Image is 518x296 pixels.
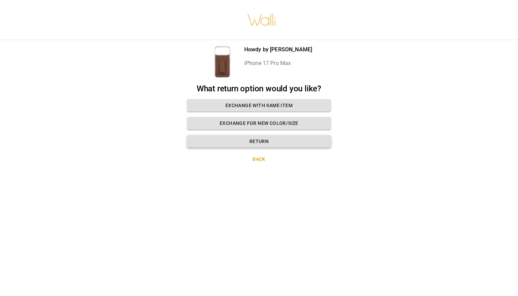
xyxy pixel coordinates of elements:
[187,84,331,94] h2: What return option would you like?
[244,59,312,67] p: iPhone 17 Pro Max
[187,153,331,166] button: Back
[187,117,331,130] button: Exchange for new color/size
[247,5,276,35] img: walli-inc.myshopify.com
[187,99,331,112] button: Exchange with same item
[187,135,331,148] button: Return
[244,46,312,54] p: Howdy by [PERSON_NAME]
